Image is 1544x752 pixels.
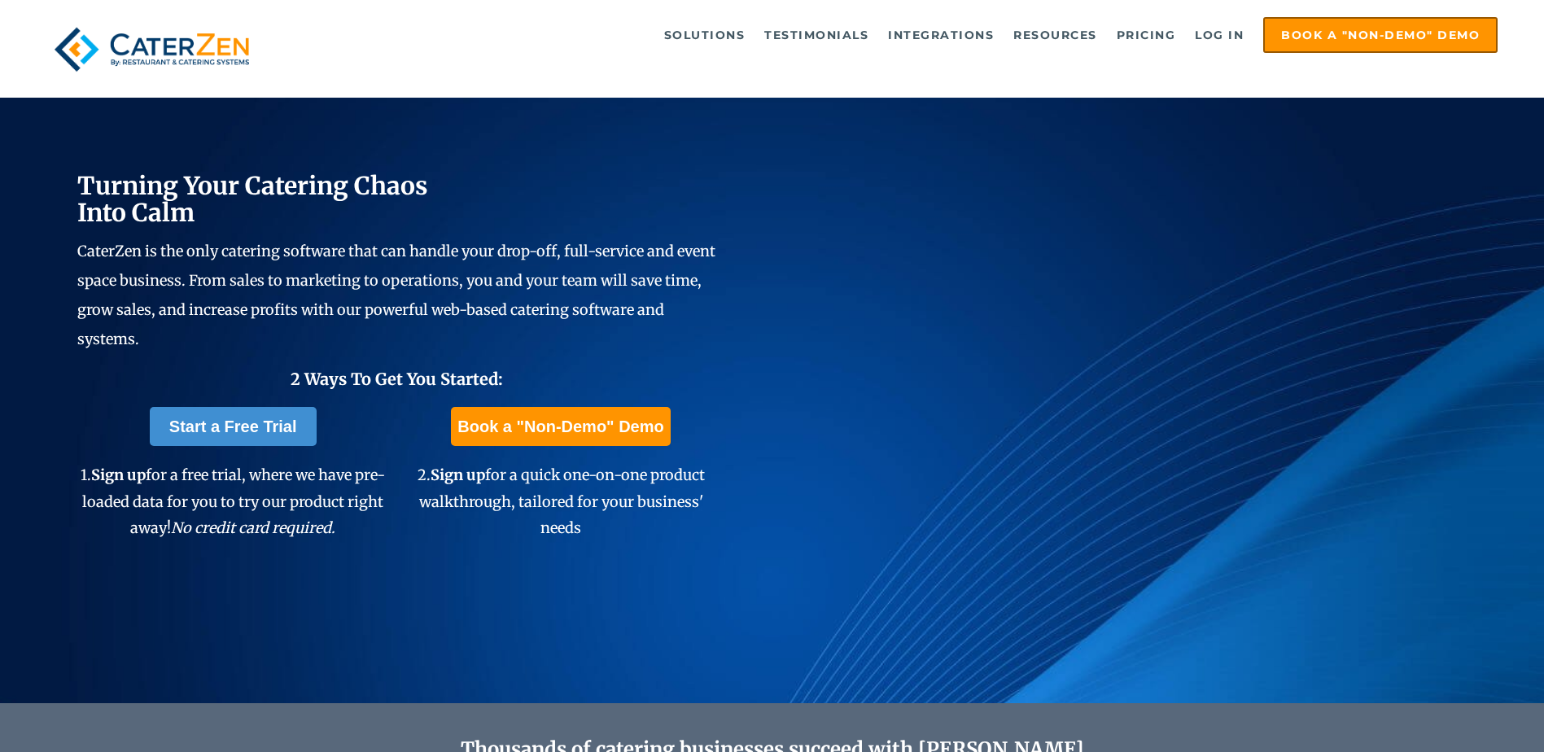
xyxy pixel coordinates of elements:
[418,466,705,537] span: 2. for a quick one-on-one product walkthrough, tailored for your business' needs
[1263,17,1498,53] a: Book a "Non-Demo" Demo
[451,407,670,446] a: Book a "Non-Demo" Demo
[171,518,335,537] em: No credit card required.
[77,242,715,348] span: CaterZen is the only catering software that can handle your drop-off, full-service and event spac...
[77,170,428,228] span: Turning Your Catering Chaos Into Calm
[1109,19,1184,51] a: Pricing
[150,407,317,446] a: Start a Free Trial
[431,466,485,484] span: Sign up
[1187,19,1252,51] a: Log in
[46,17,257,81] img: caterzen
[91,466,146,484] span: Sign up
[291,369,503,389] span: 2 Ways To Get You Started:
[880,19,1002,51] a: Integrations
[1005,19,1105,51] a: Resources
[295,17,1498,53] div: Navigation Menu
[81,466,385,537] span: 1. for a free trial, where we have pre-loaded data for you to try our product right away!
[756,19,877,51] a: Testimonials
[656,19,754,51] a: Solutions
